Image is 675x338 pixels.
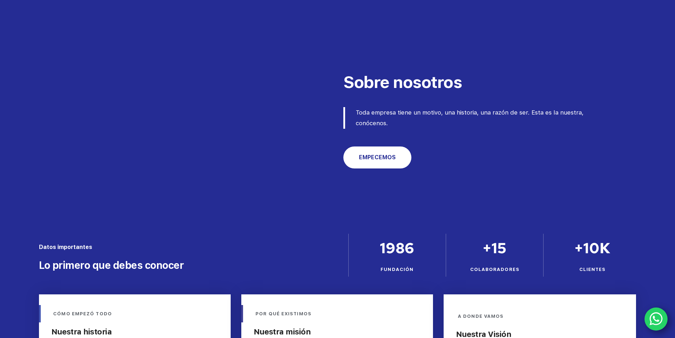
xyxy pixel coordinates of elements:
span: +15 [483,238,507,258]
span: Datos importantes [39,244,92,250]
span: CLIENTES [579,267,606,272]
span: 1986 [380,238,414,258]
span: POR QUÉ EXISTIMOS [255,311,311,316]
a: WhatsApp [645,307,668,331]
span: Lo primero que debes conocer [39,259,184,271]
span: CÓMO EMPEZÓ TODO [53,311,112,316]
strong: Nuestra misión [254,327,310,336]
span: A DONDE VAMOS [458,314,504,319]
a: EMPECEMOS [343,146,411,168]
strong: Nuestra historia [51,327,112,336]
span: EMPECEMOS [359,153,396,162]
span: FUNDACIÓN [381,267,414,272]
span: Sobre nosotros [343,72,462,92]
span: +10K [574,238,611,258]
span: Toda empresa tiene un motivo, una historia, una razón de ser. Esta es la nuestra, conócenos. [356,109,585,127]
span: COLABORADORES [470,267,519,272]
